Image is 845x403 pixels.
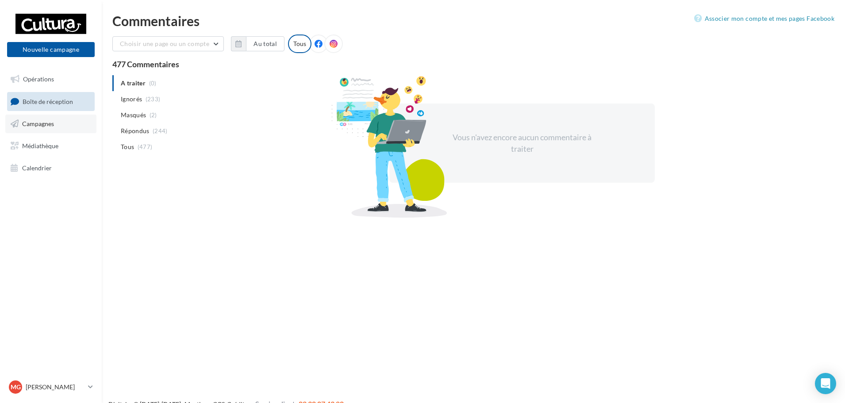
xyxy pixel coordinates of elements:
button: Au total [231,36,284,51]
span: (233) [146,96,161,103]
span: Choisir une page ou un compte [120,40,209,47]
span: (244) [153,127,168,134]
div: Open Intercom Messenger [815,373,836,394]
span: Médiathèque [22,142,58,150]
span: Boîte de réception [23,97,73,105]
a: Campagnes [5,115,96,133]
span: Répondus [121,127,150,135]
span: (477) [138,143,153,150]
a: Opérations [5,70,96,88]
a: Médiathèque [5,137,96,155]
button: Nouvelle campagne [7,42,95,57]
a: Associer mon compte et mes pages Facebook [694,13,834,24]
a: MG [PERSON_NAME] [7,379,95,395]
div: Vous n'avez encore aucun commentaire à traiter [446,132,598,154]
div: Commentaires [112,14,834,27]
span: Opérations [23,75,54,83]
div: 477 Commentaires [112,60,834,68]
div: Tous [288,35,311,53]
button: Au total [246,36,284,51]
span: Calendrier [22,164,52,171]
span: Ignorés [121,95,142,104]
span: (2) [150,111,157,119]
span: Masqués [121,111,146,119]
a: Calendrier [5,159,96,177]
span: MG [11,383,21,391]
span: Tous [121,142,134,151]
span: Campagnes [22,120,54,127]
button: Choisir une page ou un compte [112,36,224,51]
p: [PERSON_NAME] [26,383,84,391]
a: Boîte de réception [5,92,96,111]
